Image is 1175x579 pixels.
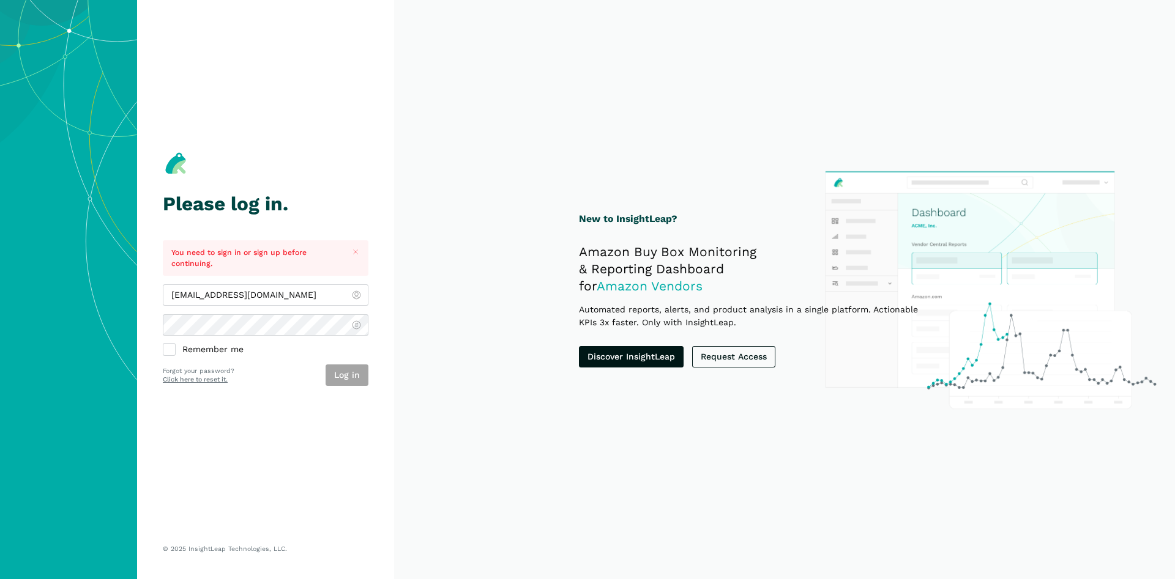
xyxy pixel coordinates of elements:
[579,212,937,227] h1: New to InsightLeap?
[819,165,1162,415] img: InsightLeap Product
[579,303,937,329] p: Automated reports, alerts, and product analysis in a single platform. Actionable KPIs 3x faster. ...
[597,278,703,293] span: Amazon Vendors
[579,346,684,367] a: Discover InsightLeap
[692,346,775,367] a: Request Access
[579,243,937,295] h2: Amazon Buy Box Monitoring & Reporting Dashboard for
[163,284,368,306] input: admin@insightleap.com
[348,245,364,260] button: Close
[163,375,228,383] a: Click here to reset it.
[163,344,368,356] label: Remember me
[163,193,368,215] h1: Please log in.
[163,366,234,376] p: Forgot your password?
[163,545,368,553] p: © 2025 InsightLeap Technologies, LLC.
[171,247,340,270] p: You need to sign in or sign up before continuing.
